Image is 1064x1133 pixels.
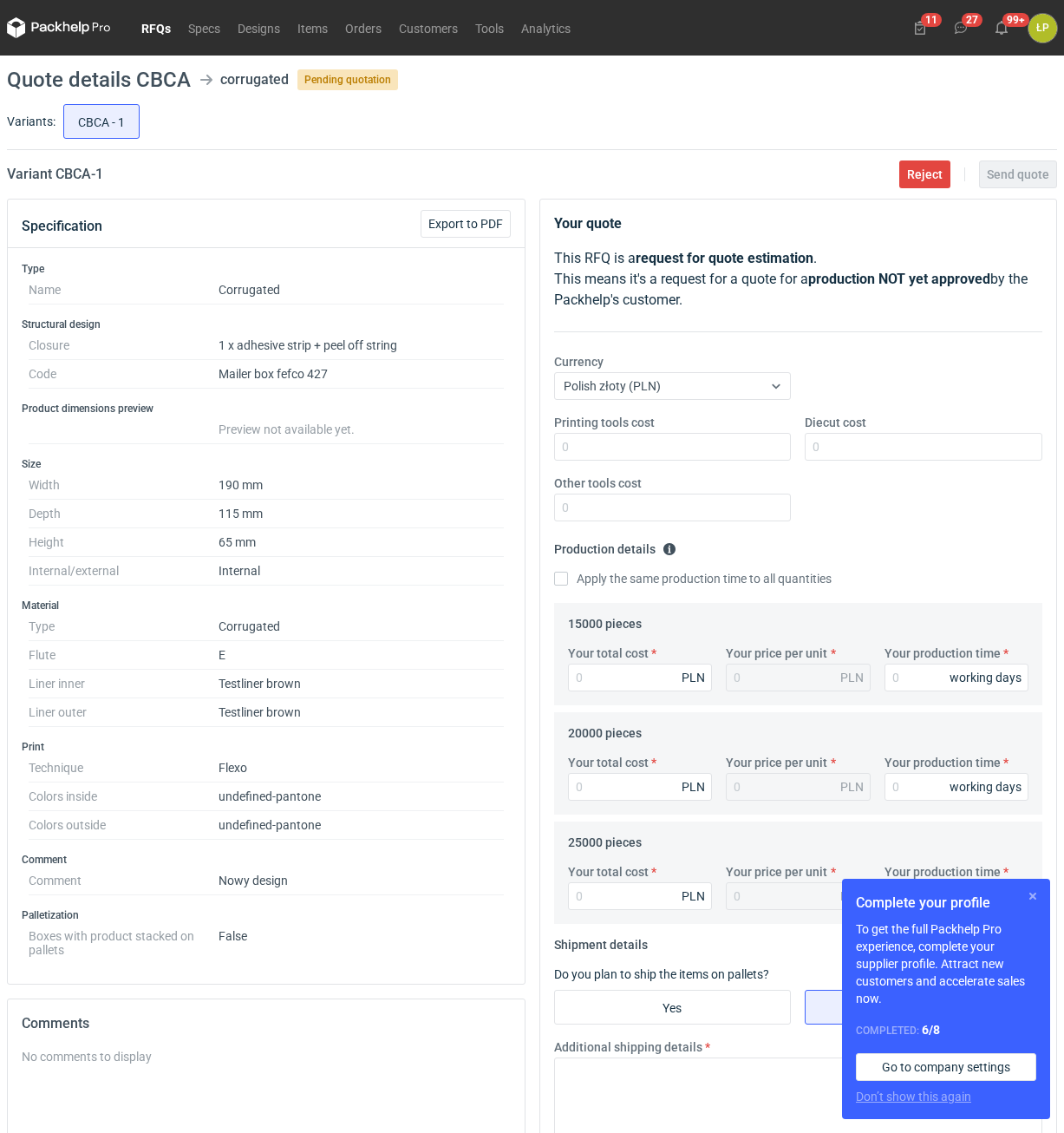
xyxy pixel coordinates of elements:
[289,17,336,38] a: Items
[636,250,813,266] strong: request for quote estimation
[554,931,648,952] legend: Shipment details
[29,922,219,957] dt: Boxes with product stacked on pallets
[805,414,866,431] label: Diecut cost
[950,669,1022,686] div: working days
[219,783,504,811] dd: undefined-pantone
[29,500,219,528] dt: Depth
[907,168,943,180] span: Reject
[29,331,219,360] dt: Closure
[554,990,792,1025] label: Yes
[512,17,579,38] a: Analytics
[568,773,713,801] input: 0
[219,276,504,305] dd: Corrugated
[229,17,289,38] a: Designs
[219,670,504,698] dd: Testliner brown
[856,1088,971,1105] button: Don’t show this again
[554,570,832,587] label: Apply the same production time to all quantities
[180,17,229,38] a: Specs
[808,271,990,287] strong: production NOT yet approved
[390,17,467,38] a: Customers
[29,811,219,840] dt: Colors outside
[856,893,1036,914] h1: Complete your profile
[29,867,219,895] dt: Comment
[682,887,705,905] div: PLN
[219,754,504,783] dd: Flexo
[554,1038,702,1056] label: Additional shipping details
[922,1023,940,1037] strong: 6 / 8
[726,645,827,662] label: Your price per unit
[884,754,1001,771] label: Your production time
[29,557,219,586] dt: Internal/external
[856,920,1036,1007] p: To get the full Packhelp Pro experience, complete your supplier profile. Attract new customers an...
[29,641,219,670] dt: Flute
[219,360,504,389] dd: Mailer box fefco 427
[682,669,705,686] div: PLN
[979,160,1057,188] button: Send quote
[22,262,511,276] h3: Type
[29,612,219,641] dt: Type
[29,698,219,727] dt: Liner outer
[682,778,705,796] div: PLN
[840,887,864,905] div: PLN
[1022,886,1043,907] button: Skip for now
[29,276,219,305] dt: Name
[7,17,111,38] svg: Packhelp Pro
[805,433,1042,461] input: 0
[29,471,219,500] dt: Width
[884,863,1001,881] label: Your production time
[906,14,934,42] button: 11
[726,863,827,881] label: Your price per unit
[568,882,713,910] input: 0
[219,811,504,840] dd: undefined-pantone
[219,557,504,586] dd: Internal
[7,113,55,130] label: Variants:
[856,1053,1036,1081] a: Go to company settings
[947,14,975,42] button: 27
[840,669,864,686] div: PLN
[220,69,289,90] div: corrugated
[219,422,355,436] span: Preview not available yet.
[297,69,398,90] span: Pending quotation
[568,828,642,849] legend: 25000 pieces
[987,168,1049,180] span: Send quote
[22,908,511,922] h3: Palletization
[554,414,655,431] label: Printing tools cost
[7,69,191,90] h1: Quote details CBCA
[805,990,1042,1025] label: No
[950,778,1022,796] div: working days
[554,475,642,492] label: Other tools cost
[899,160,950,188] button: Reject
[22,599,511,612] h3: Material
[421,210,511,238] button: Export to PDF
[22,1048,511,1065] div: No comments to display
[29,670,219,698] dt: Liner inner
[219,698,504,727] dd: Testliner brown
[988,14,1015,42] button: 99+
[133,17,180,38] a: RFQs
[29,783,219,811] dt: Colors inside
[22,740,511,754] h3: Print
[336,17,390,38] a: Orders
[554,535,676,556] legend: Production details
[1028,14,1057,43] div: Łukasz Postawa
[1028,14,1057,43] button: ŁP
[467,17,512,38] a: Tools
[219,922,504,957] dd: False
[219,867,504,895] dd: Nowy design
[568,664,713,691] input: 0
[554,353,604,370] label: Currency
[29,754,219,783] dt: Technique
[22,457,511,471] h3: Size
[884,773,1029,801] input: 0
[22,318,511,331] h3: Structural design
[554,494,792,521] input: 0
[29,360,219,389] dt: Code
[568,719,642,740] legend: 20000 pieces
[219,471,504,500] dd: 190 mm
[568,754,649,771] label: Your total cost
[884,645,1001,662] label: Your production time
[840,778,864,796] div: PLN
[554,967,769,981] label: Do you plan to ship the items on pallets?
[554,215,622,232] strong: Your quote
